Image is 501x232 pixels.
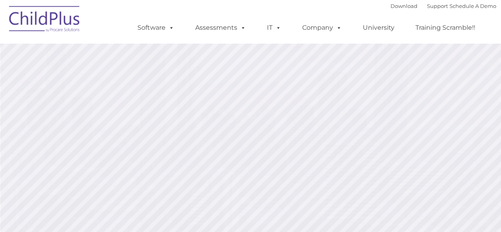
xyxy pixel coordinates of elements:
a: IT [259,20,289,36]
a: Download [391,3,417,9]
a: Schedule A Demo [450,3,496,9]
font: | [391,3,496,9]
a: Learn More [340,138,425,160]
a: Company [294,20,350,36]
img: ChildPlus by Procare Solutions [5,0,84,40]
a: University [355,20,402,36]
a: Training Scramble!! [408,20,483,36]
a: Support [427,3,448,9]
a: Assessments [187,20,254,36]
a: Software [130,20,182,36]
